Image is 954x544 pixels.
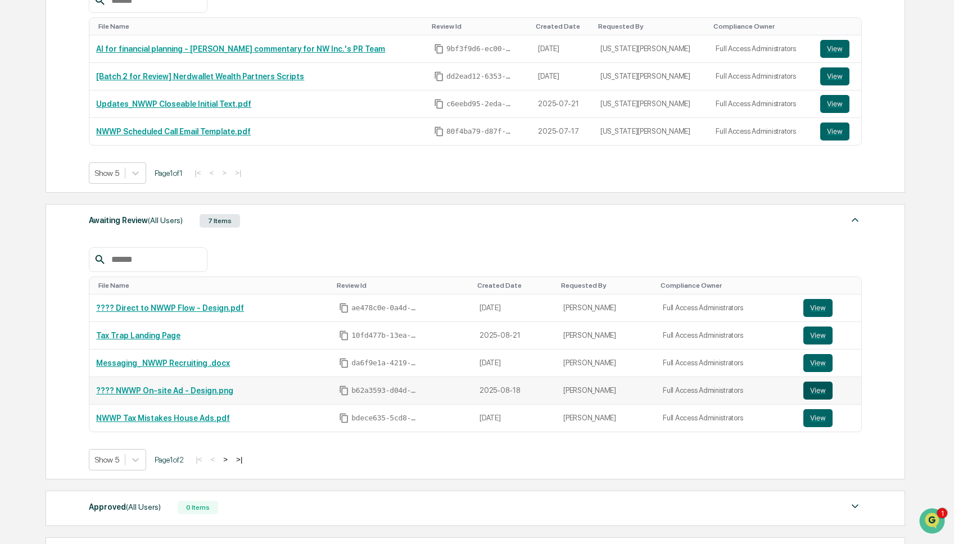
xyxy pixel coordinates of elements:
span: Copy Id [434,71,444,81]
span: 9bf3f9d6-ec00-4609-a326-e373718264ae [446,44,514,53]
span: da6f9e1a-4219-4e4e-b65c-239f9f1a8151 [351,359,419,368]
iframe: Open customer support [918,507,948,537]
td: [PERSON_NAME] [557,377,656,405]
img: caret [848,213,862,226]
div: 0 Items [178,501,218,514]
button: View [820,67,849,85]
td: [DATE] [531,35,594,63]
button: View [803,382,833,400]
span: bdece635-5cd8-4def-9915-736a71674fb4 [351,414,419,423]
button: View [803,327,833,344]
span: Copy Id [339,386,349,396]
div: Start new chat [51,86,184,97]
div: Toggle SortBy [337,282,468,289]
a: View [803,327,854,344]
button: > [220,455,231,464]
td: 2025-07-17 [531,118,594,145]
td: Full Access Administrators [656,350,797,377]
img: 1746055101610-c473b297-6a78-478c-a979-82029cc54cd1 [22,153,31,162]
span: [PERSON_NAME] [35,153,91,162]
td: 2025-08-21 [473,322,557,350]
td: Full Access Administrators [709,118,813,145]
div: Toggle SortBy [713,22,809,30]
button: Start new chat [191,89,205,103]
div: 🖐️ [11,201,20,210]
td: [PERSON_NAME] [557,294,656,322]
span: Attestations [93,200,139,211]
a: Updates_NWWP Closeable Initial Text.pdf [96,99,251,108]
td: [PERSON_NAME] [557,350,656,377]
span: dd2ead12-6353-41e4-9b21-1b0cf20a9be1 [446,72,514,81]
td: [PERSON_NAME] [557,322,656,350]
a: 🔎Data Lookup [7,216,75,237]
div: 🗄️ [82,201,91,210]
button: |< [192,455,205,464]
a: Messaging_ NWWP Recruiting .docx [96,359,230,368]
div: Toggle SortBy [598,22,704,30]
a: Tax Trap Landing Page [96,331,180,340]
td: [PERSON_NAME] [557,405,656,432]
span: Copy Id [434,99,444,109]
span: Pylon [112,248,136,257]
td: [US_STATE][PERSON_NAME] [594,35,709,63]
img: Jack Rasmussen [11,142,29,160]
a: View [820,40,854,58]
td: [DATE] [473,405,557,432]
button: < [206,168,218,178]
div: 🔎 [11,222,20,231]
div: Toggle SortBy [661,282,792,289]
button: See all [174,123,205,136]
span: [DATE] [100,153,123,162]
a: View [803,354,854,372]
span: c6eebd95-2eda-47bf-a497-3eb1b7318b58 [446,99,514,108]
td: Full Access Administrators [709,63,813,90]
a: AI for financial planning - [PERSON_NAME] commentary for NW Inc.'s PR Team [96,44,385,53]
button: View [803,299,833,317]
img: caret [848,500,862,513]
span: Copy Id [434,126,444,137]
img: 1746055101610-c473b297-6a78-478c-a979-82029cc54cd1 [11,86,31,106]
td: 2025-08-18 [473,377,557,405]
div: Toggle SortBy [477,282,552,289]
a: ???? Direct to NWWP Flow - Design.pdf [96,303,244,312]
td: Full Access Administrators [709,35,813,63]
a: ???? NWWP On-site Ad - Design.png [96,386,233,395]
td: Full Access Administrators [656,405,797,432]
span: b62a3593-d04d-4d25-a366-b9637b604ba9 [351,386,419,395]
span: ae478c0e-0a4d-4479-b16b-62d7dbbc97dc [351,303,419,312]
div: We're available if you need us! [51,97,155,106]
button: >| [233,455,246,464]
span: • [93,153,97,162]
button: < [207,455,219,464]
td: Full Access Administrators [656,377,797,405]
span: Preclearance [22,200,73,211]
a: View [803,409,854,427]
span: 80f4ba79-d87f-4cb6-8458-b68e2bdb47c7 [446,127,514,136]
button: View [820,40,849,58]
td: Full Access Administrators [656,322,797,350]
td: [US_STATE][PERSON_NAME] [594,90,709,118]
a: View [803,299,854,317]
img: 8933085812038_c878075ebb4cc5468115_72.jpg [24,86,44,106]
div: Toggle SortBy [822,22,857,30]
a: 🗄️Attestations [77,195,144,215]
a: NWWP Scheduled Call Email Template.pdf [96,127,251,136]
span: Copy Id [339,303,349,313]
a: 🖐️Preclearance [7,195,77,215]
td: [US_STATE][PERSON_NAME] [594,63,709,90]
button: View [820,95,849,113]
a: [Batch 2 for Review] Nerdwallet Wealth Partners Scripts [96,72,304,81]
button: |< [191,168,204,178]
td: Full Access Administrators [656,294,797,322]
td: [DATE] [473,294,557,322]
span: Copy Id [434,44,444,54]
span: (All Users) [126,502,161,511]
td: 2025-07-21 [531,90,594,118]
a: NWWP Tax Mistakes House Ads.pdf [96,414,230,423]
td: [DATE] [531,63,594,90]
span: Copy Id [339,413,349,423]
a: View [803,382,854,400]
div: Toggle SortBy [536,22,589,30]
